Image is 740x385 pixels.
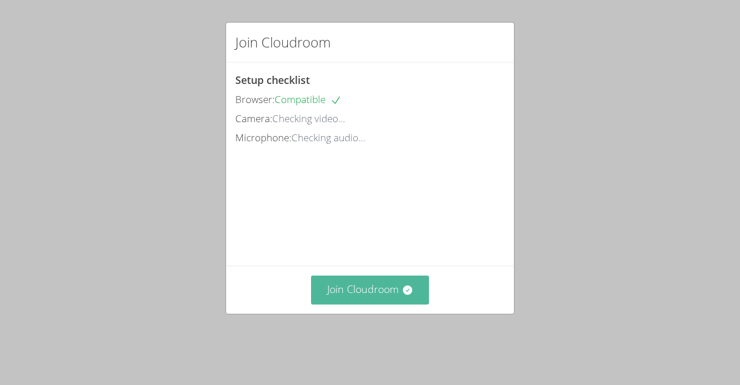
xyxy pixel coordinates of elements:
[235,93,275,106] span: Browser:
[272,112,345,125] span: Checking video...
[235,131,291,144] span: Microphone:
[311,276,430,304] button: Join Cloudroom
[235,32,331,53] h2: Join Cloudroom
[291,131,365,144] span: Checking audio...
[275,93,342,106] span: Compatible
[235,112,272,125] span: Camera:
[235,73,310,87] span: Setup checklist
